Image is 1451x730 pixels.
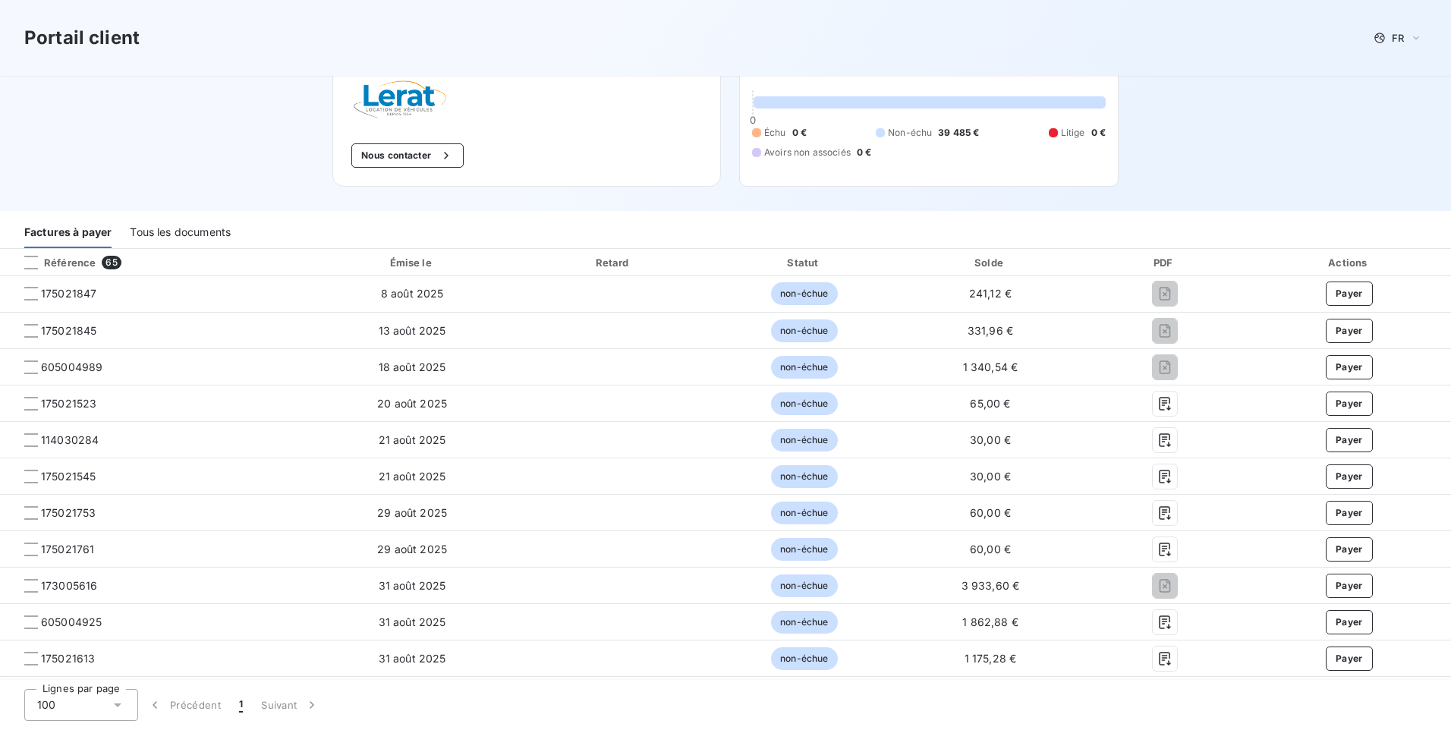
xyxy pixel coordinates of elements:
[377,397,447,410] span: 20 août 2025
[771,356,837,379] span: non-échue
[888,126,932,140] span: Non-échu
[963,360,1018,373] span: 1 340,54 €
[750,114,756,126] span: 0
[41,286,96,301] span: 175021847
[351,80,449,119] img: Company logo
[1326,428,1373,452] button: Payer
[1326,464,1373,489] button: Payer
[970,433,1011,446] span: 30,00 €
[1326,574,1373,598] button: Payer
[1326,647,1373,671] button: Payer
[965,652,1017,665] span: 1 175,28 €
[713,255,895,270] div: Statut
[1091,126,1106,140] span: 0 €
[902,255,1079,270] div: Solde
[1085,255,1245,270] div: PDF
[379,360,446,373] span: 18 août 2025
[1326,355,1373,379] button: Payer
[379,433,446,446] span: 21 août 2025
[381,287,444,300] span: 8 août 2025
[771,392,837,415] span: non-échue
[41,578,97,593] span: 173005616
[1251,255,1449,270] div: Actions
[764,126,786,140] span: Échu
[1326,282,1373,306] button: Payer
[41,323,96,338] span: 175021845
[310,255,515,270] div: Émise le
[377,506,447,519] span: 29 août 2025
[1326,610,1373,634] button: Payer
[379,324,446,337] span: 13 août 2025
[970,506,1011,519] span: 60,00 €
[1326,501,1373,525] button: Payer
[12,256,96,269] div: Référence
[792,126,807,140] span: 0 €
[771,574,837,597] span: non-échue
[771,647,837,670] span: non-échue
[970,470,1011,483] span: 30,00 €
[379,470,446,483] span: 21 août 2025
[1392,32,1404,44] span: FR
[24,216,112,248] div: Factures à payer
[938,126,979,140] span: 39 485 €
[379,579,446,592] span: 31 août 2025
[771,502,837,524] span: non-échue
[970,397,1010,410] span: 65,00 €
[379,615,446,628] span: 31 août 2025
[771,538,837,561] span: non-échue
[969,287,1012,300] span: 241,12 €
[230,689,252,721] button: 1
[1061,126,1085,140] span: Litige
[771,282,837,305] span: non-échue
[970,543,1011,555] span: 60,00 €
[252,689,329,721] button: Suivant
[1326,392,1373,416] button: Payer
[771,611,837,634] span: non-échue
[520,255,707,270] div: Retard
[857,146,871,159] span: 0 €
[962,615,1018,628] span: 1 862,88 €
[1326,537,1373,562] button: Payer
[24,24,140,52] h3: Portail client
[41,433,99,448] span: 114030284
[379,652,446,665] span: 31 août 2025
[351,143,464,168] button: Nous contacter
[771,465,837,488] span: non-échue
[968,324,1013,337] span: 331,96 €
[37,697,55,713] span: 100
[41,542,94,557] span: 175021761
[41,396,96,411] span: 175021523
[41,505,96,521] span: 175021753
[962,579,1020,592] span: 3 933,60 €
[764,146,851,159] span: Avoirs non associés
[41,651,95,666] span: 175021613
[130,216,231,248] div: Tous les documents
[138,689,230,721] button: Précédent
[41,360,102,375] span: 605004989
[239,697,243,713] span: 1
[771,429,837,452] span: non-échue
[377,543,447,555] span: 29 août 2025
[771,319,837,342] span: non-échue
[1326,319,1373,343] button: Payer
[41,469,96,484] span: 175021545
[41,615,102,630] span: 605004925
[102,256,121,269] span: 65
